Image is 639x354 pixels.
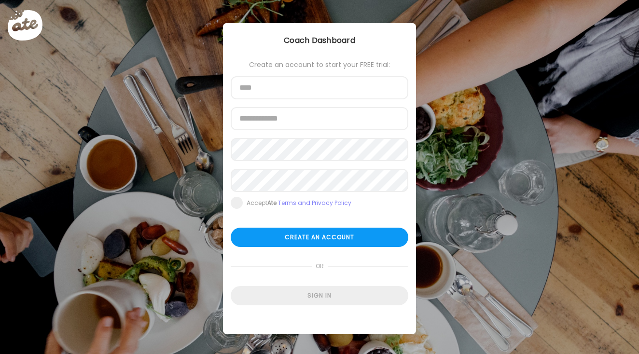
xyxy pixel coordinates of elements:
[223,35,416,46] div: Coach Dashboard
[247,199,351,207] div: Accept
[278,199,351,207] a: Terms and Privacy Policy
[231,61,408,68] div: Create an account to start your FREE trial:
[267,199,277,207] b: Ate
[231,286,408,305] div: Sign in
[231,228,408,247] div: Create an account
[312,257,328,276] span: or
